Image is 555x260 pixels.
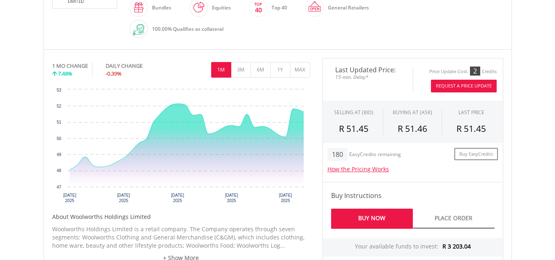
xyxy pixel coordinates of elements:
[270,62,290,78] button: 1Y
[393,109,432,116] span: BUYING AT (ASK)
[349,152,401,159] div: EasyCredits remaining
[339,123,368,134] span: R 51.45
[251,62,271,78] button: 6M
[279,193,292,203] text: [DATE] 2025
[58,70,72,77] span: 7.48%
[327,165,389,173] a: How the Pricing Works
[52,85,310,209] div: Chart. Highcharts interactive chart.
[152,25,223,32] span: 100.00% Qualifies as collateral
[398,123,427,134] span: R 51.46
[470,67,480,76] div: 2
[56,88,61,92] text: 53
[431,80,497,92] button: Request A Price Update
[117,193,130,203] text: [DATE] 2025
[454,148,498,161] a: Buy EasyCredits
[482,69,497,75] div: Credits
[211,62,231,78] button: 1M
[290,62,310,78] button: MAX
[231,62,251,78] button: 3M
[52,62,88,70] div: 1 MO CHANGE
[52,213,310,221] h5: About Woolworths Holdings Limited
[56,168,61,173] text: 48
[133,24,144,35] img: collateral-qualifying-green.svg
[413,209,495,229] a: Place Order
[106,70,122,77] span: -0.39%
[171,193,184,203] text: [DATE] 2025
[442,242,471,250] span: R 3 203.04
[52,225,310,250] p: Woolworths Holdings Limited is a retail company. The Company operates through seven segments: Woo...
[56,120,61,124] text: 51
[458,109,484,116] div: LAST PRICE
[106,62,170,70] div: DAILY CHANGE
[56,104,61,108] text: 52
[456,123,486,134] span: R 51.45
[334,109,373,116] div: SELLING AT (BID)
[225,193,238,203] text: [DATE] 2025
[429,69,468,75] div: Price Update Cost:
[63,193,76,203] text: [DATE] 2025
[329,67,407,73] span: Last Updated Price:
[331,209,413,229] a: Buy Now
[52,85,310,209] svg: Interactive chart
[323,238,503,257] div: Your available funds to invest:
[327,148,348,161] div: 180
[331,191,495,200] h4: Buy Instructions
[56,185,61,189] text: 47
[56,136,61,141] text: 50
[329,73,407,81] span: 15-min. Delay*
[56,152,61,157] text: 49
